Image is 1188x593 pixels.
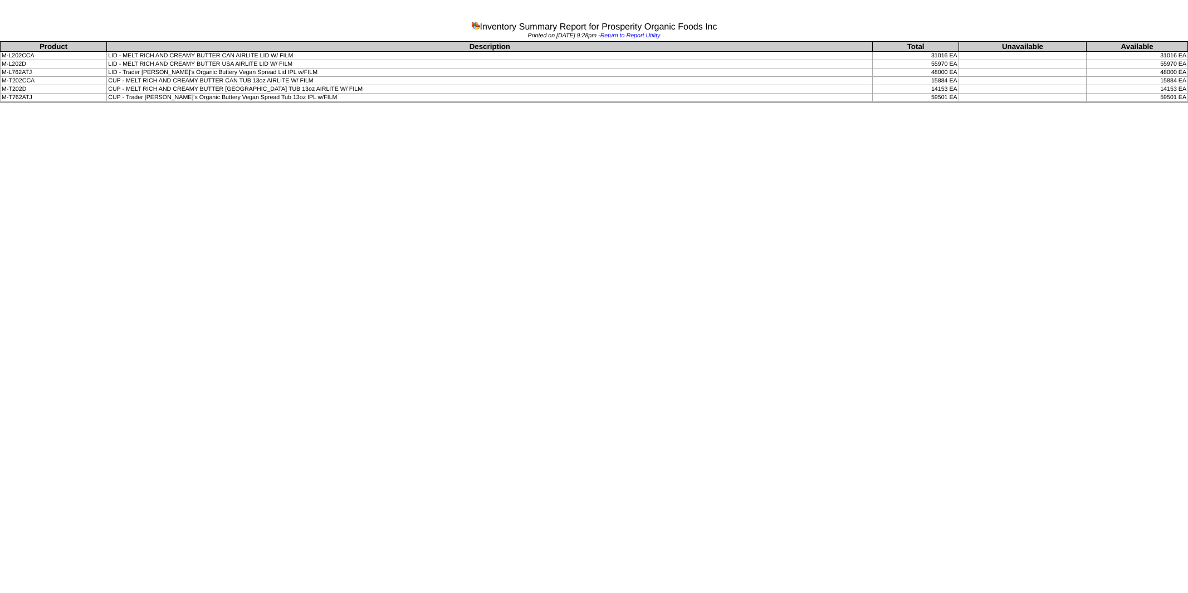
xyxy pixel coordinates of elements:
[1087,42,1188,52] th: Available
[1087,77,1188,85] td: 15884 EA
[873,52,959,60] td: 31016 EA
[873,94,959,102] td: 59501 EA
[1,77,107,85] td: M-T202CCA
[107,60,873,68] td: LID - MELT RICH AND CREAMY BUTTER USA AIRLITE LID W/ FILM
[1087,94,1188,102] td: 59501 EA
[873,77,959,85] td: 15884 EA
[1087,52,1188,60] td: 31016 EA
[873,68,959,77] td: 48000 EA
[107,85,873,94] td: CUP - MELT RICH AND CREAMY BUTTER [GEOGRAPHIC_DATA] TUB 13oz AIRLITE W/ FILM
[1087,60,1188,68] td: 55970 EA
[107,94,873,102] td: CUP - Trader [PERSON_NAME]'s Organic Buttery Vegan Spread Tub 13oz IPL w/FILM
[873,85,959,94] td: 14153 EA
[1087,85,1188,94] td: 14153 EA
[1,68,107,77] td: M-L762ATJ
[873,42,959,52] th: Total
[471,21,480,30] img: graph.gif
[1,42,107,52] th: Product
[107,68,873,77] td: LID - Trader [PERSON_NAME]'s Organic Buttery Vegan Spread Lid IPL w/FILM
[1,52,107,60] td: M-L202CCA
[107,77,873,85] td: CUP - MELT RICH AND CREAMY BUTTER CAN TUB 13oz AIRLITE W/ FILM
[1087,68,1188,77] td: 48000 EA
[1,85,107,94] td: M-T202D
[107,52,873,60] td: LID - MELT RICH AND CREAMY BUTTER CAN AIRLITE LID W/ FILM
[1,60,107,68] td: M-L202D
[873,60,959,68] td: 55970 EA
[1,94,107,102] td: M-T762ATJ
[107,42,873,52] th: Description
[959,42,1087,52] th: Unavailable
[600,32,661,39] a: Return to Report Utility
